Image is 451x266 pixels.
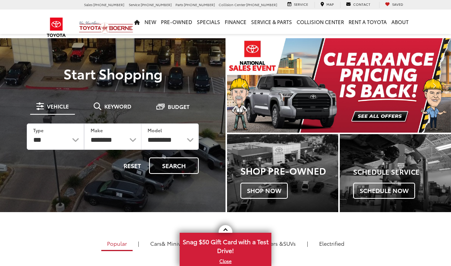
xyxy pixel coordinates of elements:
[246,2,277,7] span: [PHONE_NUMBER]
[104,104,131,109] span: Keyword
[175,2,183,7] span: Parts
[294,10,346,34] a: Collision Center
[326,2,334,6] span: Map
[79,21,133,34] img: Vic Vaughan Toyota of Boerne
[240,165,338,175] h3: Shop Pre-Owned
[227,134,338,212] div: Toyota
[353,183,415,199] span: Schedule Now
[340,134,451,212] a: Schedule Service Schedule Now
[129,2,140,7] span: Service
[389,10,411,34] a: About
[353,168,451,176] h4: Schedule Service
[340,134,451,212] div: Toyota
[184,2,215,7] span: [PHONE_NUMBER]
[353,2,370,6] span: Contact
[227,54,261,117] button: Click to view previous picture.
[180,234,271,257] span: Snag $50 Gift Card with a Test Drive!
[16,66,209,81] p: Start Shopping
[227,38,451,133] section: Carousel section with vehicle pictures - may contain disclaimers.
[392,2,403,6] span: Saved
[47,104,69,109] span: Vehicle
[136,240,141,247] li: |
[132,10,142,34] a: Home
[240,183,288,199] span: Shop Now
[168,104,190,109] span: Budget
[227,38,451,133] div: carousel slide number 1 of 2
[340,2,376,8] a: Contact
[315,2,339,8] a: Map
[379,2,409,8] a: My Saved Vehicles
[149,157,199,174] button: Search
[417,54,451,117] button: Click to view next picture.
[162,240,187,247] span: & Minivan
[117,157,148,174] button: Reset
[195,10,222,34] a: Specials
[91,127,103,133] label: Make
[84,2,92,7] span: Sales
[101,237,133,251] a: Popular
[142,10,159,34] a: New
[244,237,302,250] a: SUVs
[93,2,124,7] span: [PHONE_NUMBER]
[249,10,294,34] a: Service & Parts: Opens in a new tab
[227,134,338,212] a: Shop Pre-Owned Shop Now
[282,2,314,8] a: Service
[141,2,172,7] span: [PHONE_NUMBER]
[42,15,71,40] img: Toyota
[148,127,162,133] label: Model
[294,2,308,6] span: Service
[313,237,350,250] a: Electrified
[33,127,44,133] label: Type
[219,2,245,7] span: Collision Center
[305,240,310,247] li: |
[222,10,249,34] a: Finance
[346,10,389,34] a: Rent a Toyota
[227,38,451,133] img: Clearance Pricing Is Back
[144,237,193,250] a: Cars
[159,10,195,34] a: Pre-Owned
